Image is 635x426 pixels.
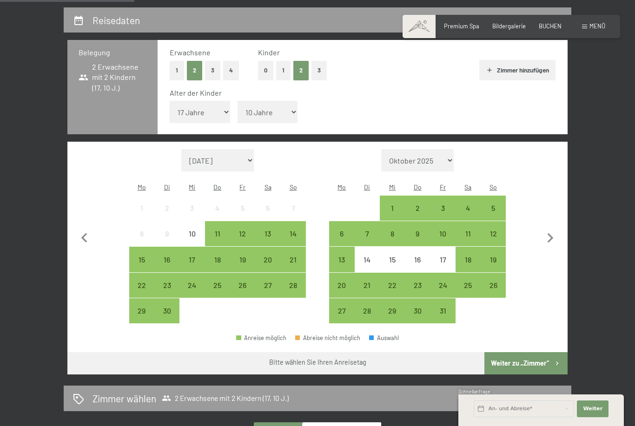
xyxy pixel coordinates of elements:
button: Nächster Monat [541,149,560,324]
div: Anreise möglich [179,247,205,272]
div: Tue Sep 09 2025 [154,221,179,246]
button: Vorheriger Monat [75,149,94,324]
div: 19 [231,256,254,279]
div: 28 [356,307,379,330]
div: 12 [231,230,254,253]
div: Anreise nicht möglich [179,196,205,221]
div: Sat Oct 25 2025 [456,273,481,298]
div: 18 [456,256,480,279]
span: BUCHEN [539,22,562,30]
div: Anreise möglich [380,298,405,323]
div: 26 [482,282,505,305]
div: 31 [431,307,454,330]
div: Bitte wählen Sie Ihren Anreisetag [269,358,366,367]
div: Thu Sep 11 2025 [205,221,230,246]
div: Anreise möglich [405,298,430,323]
div: 30 [406,307,429,330]
abbr: Sonntag [489,183,497,191]
abbr: Samstag [265,183,271,191]
abbr: Mittwoch [389,183,396,191]
div: Anreise möglich [456,196,481,221]
div: Anreise möglich [154,273,179,298]
div: Anreise möglich [230,273,255,298]
div: 2 [155,204,179,228]
div: Sun Oct 12 2025 [481,221,506,246]
a: Premium Spa [444,22,479,30]
div: Wed Oct 29 2025 [380,298,405,323]
div: Anreise möglich [205,221,230,246]
div: 28 [281,282,304,305]
h2: Zimmer wählen [93,392,156,405]
span: Menü [589,22,605,30]
div: 12 [482,230,505,253]
div: Wed Oct 08 2025 [380,221,405,246]
div: 16 [155,256,179,279]
div: 6 [256,204,279,228]
div: Sun Oct 05 2025 [481,196,506,221]
div: 29 [381,307,404,330]
div: Auswahl [369,335,399,341]
div: 2 [406,204,429,228]
div: Thu Oct 09 2025 [405,221,430,246]
div: Sun Sep 07 2025 [280,196,305,221]
div: 24 [431,282,454,305]
div: Thu Sep 04 2025 [205,196,230,221]
div: Anreise möglich [129,273,154,298]
div: Sun Sep 21 2025 [280,247,305,272]
div: Anreise möglich [456,247,481,272]
div: 15 [381,256,404,279]
div: 23 [155,282,179,305]
div: Anreise nicht möglich [154,196,179,221]
div: Mon Sep 08 2025 [129,221,154,246]
div: Thu Oct 16 2025 [405,247,430,272]
abbr: Dienstag [364,183,370,191]
div: 23 [406,282,429,305]
abbr: Montag [138,183,146,191]
div: Anreise möglich [280,273,305,298]
button: 4 [223,61,239,80]
div: Wed Sep 10 2025 [179,221,205,246]
div: Sat Sep 20 2025 [255,247,280,272]
div: Tue Sep 02 2025 [154,196,179,221]
div: Anreise möglich [355,221,380,246]
div: Sat Sep 27 2025 [255,273,280,298]
span: Erwachsene [170,48,211,57]
div: Anreise nicht möglich [255,196,280,221]
div: 29 [130,307,153,330]
div: Anreise nicht möglich [280,196,305,221]
div: Sat Sep 13 2025 [255,221,280,246]
div: Fri Oct 10 2025 [430,221,455,246]
div: Thu Sep 18 2025 [205,247,230,272]
div: Anreise möglich [481,196,506,221]
abbr: Montag [337,183,346,191]
span: Kinder [258,48,280,57]
div: Anreise möglich [380,273,405,298]
div: 5 [231,204,254,228]
div: Anreise möglich [154,298,179,323]
div: Anreise nicht möglich [405,247,430,272]
div: 18 [206,256,229,279]
div: Wed Sep 03 2025 [179,196,205,221]
div: Tue Oct 28 2025 [355,298,380,323]
div: Anreise möglich [430,298,455,323]
div: Anreise möglich [230,221,255,246]
h3: Belegung [79,47,146,58]
div: 13 [256,230,279,253]
div: Anreise nicht möglich [179,221,205,246]
div: Wed Oct 22 2025 [380,273,405,298]
button: 1 [170,61,184,80]
div: 15 [130,256,153,279]
div: Anreise möglich [255,247,280,272]
div: Anreise nicht möglich [230,196,255,221]
div: Tue Oct 21 2025 [355,273,380,298]
abbr: Freitag [440,183,446,191]
div: Anreise möglich [380,221,405,246]
abbr: Sonntag [290,183,297,191]
div: Wed Oct 15 2025 [380,247,405,272]
div: Fri Oct 03 2025 [430,196,455,221]
button: 1 [276,61,291,80]
span: Weiter [583,405,602,413]
div: Anreise möglich [355,273,380,298]
div: Sun Oct 19 2025 [481,247,506,272]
